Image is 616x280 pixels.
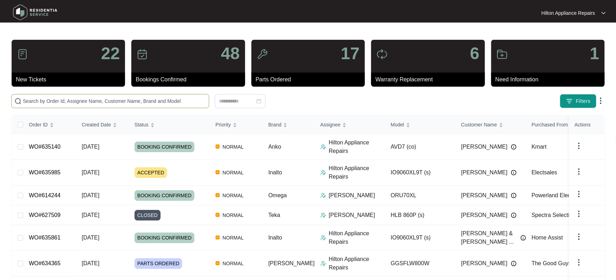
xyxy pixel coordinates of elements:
[574,232,583,241] img: dropdown arrow
[29,260,61,266] a: WO#634365
[136,75,245,84] p: Bookings Confirmed
[341,45,359,62] p: 17
[315,116,385,134] th: Assignee
[461,259,508,268] span: [PERSON_NAME]
[134,167,167,178] span: ACCEPTED
[82,235,99,241] span: [DATE]
[511,170,516,175] img: Info icon
[17,49,28,60] img: icon
[134,142,194,152] span: BOOKING CONFIRMED
[134,232,194,243] span: BOOKING CONFIRMED
[220,234,246,242] span: NORMAL
[511,193,516,198] img: Info icon
[496,49,508,60] img: icon
[134,190,194,201] span: BOOKING CONFIRMED
[385,251,455,276] td: GGSFLW800W
[320,212,326,218] img: Assigner Icon
[215,170,220,174] img: Vercel Logo
[532,235,563,241] span: Home Assist
[576,98,590,105] span: Filters
[23,97,206,105] input: Search by Order Id, Assignee Name, Customer Name, Brand and Model
[268,144,281,150] span: Anko
[220,143,246,151] span: NORMAL
[532,169,557,175] span: Electsales
[532,144,547,150] span: Kmart
[461,191,508,200] span: [PERSON_NAME]
[29,235,61,241] a: WO#635861
[16,75,125,84] p: New Tickets
[101,45,120,62] p: 22
[320,261,326,266] img: Assigner Icon
[268,235,282,241] span: Inalto
[268,260,315,266] span: [PERSON_NAME]
[257,49,268,60] img: icon
[320,121,341,129] span: Assignee
[574,142,583,150] img: dropdown arrow
[215,193,220,197] img: Vercel Logo
[220,259,246,268] span: NORMAL
[263,116,315,134] th: Brand
[574,210,583,218] img: dropdown arrow
[215,121,231,129] span: Priority
[329,255,385,272] p: Hilton Appliance Repairs
[23,116,76,134] th: Order ID
[455,116,526,134] th: Customer Name
[129,116,210,134] th: Status
[29,212,61,218] a: WO#627509
[215,235,220,239] img: Vercel Logo
[566,98,573,105] img: filter icon
[220,211,246,219] span: NORMAL
[329,164,385,181] p: Hilton Appliance Repairs
[268,192,287,198] span: Omega
[560,94,596,108] button: filter iconFilters
[221,45,239,62] p: 48
[320,193,326,198] img: Assigner Icon
[82,121,111,129] span: Created Date
[601,11,605,15] img: dropdown arrow
[532,192,587,198] span: Powerland Electronics
[574,190,583,198] img: dropdown arrow
[215,261,220,265] img: Vercel Logo
[385,225,455,251] td: IO9060XL9T (s)
[590,45,599,62] p: 1
[495,75,604,84] p: Need Information
[532,212,594,218] span: Spectra Selection Centre
[532,121,568,129] span: Purchased From
[82,144,99,150] span: [DATE]
[532,260,571,266] span: The Good Guys
[215,144,220,149] img: Vercel Logo
[385,205,455,225] td: HLB 860P (s)
[511,261,516,266] img: Info icon
[385,160,455,186] td: IO9060XL9T (s)
[461,121,497,129] span: Customer Name
[461,211,508,219] span: [PERSON_NAME]
[134,121,149,129] span: Status
[82,169,99,175] span: [DATE]
[574,167,583,176] img: dropdown arrow
[82,212,99,218] span: [DATE]
[320,144,326,150] img: Assigner Icon
[329,191,375,200] p: [PERSON_NAME]
[76,116,129,134] th: Created Date
[29,192,61,198] a: WO#614244
[134,210,161,220] span: CLOSED
[461,143,508,151] span: [PERSON_NAME]
[14,98,21,105] img: search-icon
[256,75,365,84] p: Parts Ordered
[268,212,280,218] span: Teka
[134,258,182,269] span: PARTS ORDERED
[511,144,516,150] img: Info icon
[461,229,517,246] span: [PERSON_NAME] & [PERSON_NAME] ...
[541,10,595,17] p: Hilton Appliance Repairs
[385,186,455,205] td: ORU70XL
[137,49,148,60] img: icon
[29,144,61,150] a: WO#635140
[385,116,455,134] th: Model
[82,260,99,266] span: [DATE]
[268,121,281,129] span: Brand
[320,235,326,241] img: Assigner Icon
[29,121,48,129] span: Order ID
[220,191,246,200] span: NORMAL
[375,75,484,84] p: Warranty Replacement
[29,169,61,175] a: WO#635985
